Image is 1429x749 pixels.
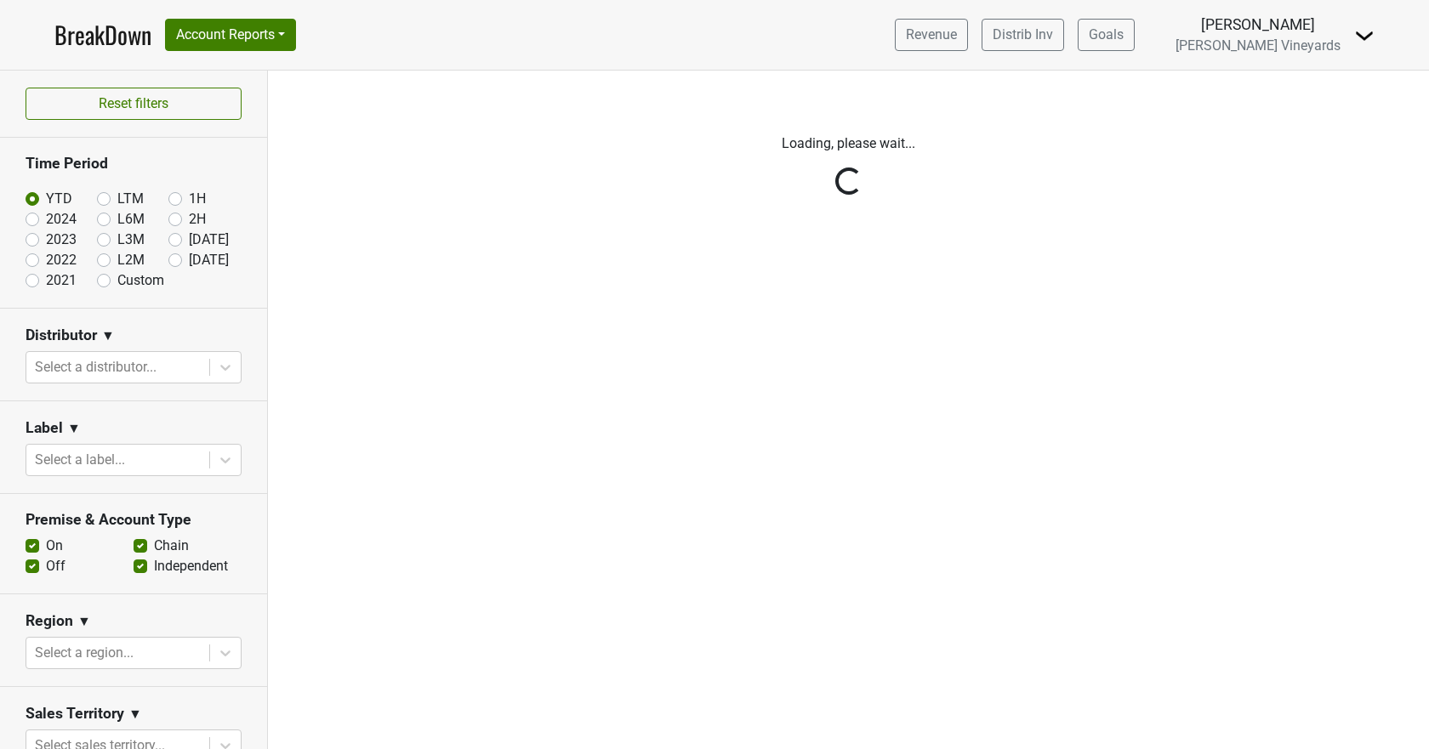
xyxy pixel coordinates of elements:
[895,19,968,51] a: Revenue
[1078,19,1135,51] a: Goals
[1354,26,1375,46] img: Dropdown Menu
[54,17,151,53] a: BreakDown
[1176,14,1341,36] div: [PERSON_NAME]
[165,19,296,51] button: Account Reports
[377,133,1321,154] p: Loading, please wait...
[982,19,1064,51] a: Distrib Inv
[1176,37,1341,54] span: [PERSON_NAME] Vineyards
